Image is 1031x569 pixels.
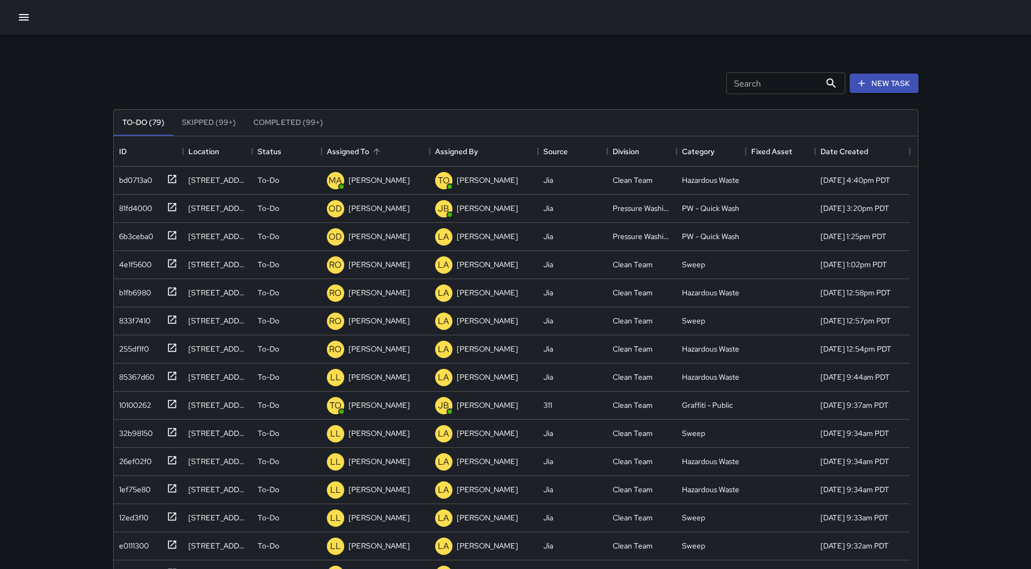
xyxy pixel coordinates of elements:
p: RO [329,287,342,300]
div: 165 Grove Street [188,484,247,495]
div: Clean Team [613,540,653,551]
p: LL [330,455,341,468]
p: [PERSON_NAME] [349,259,410,270]
p: OD [329,230,342,243]
p: [PERSON_NAME] [457,287,518,298]
p: [PERSON_NAME] [349,456,410,467]
p: To-Do [258,315,279,326]
p: [PERSON_NAME] [349,400,410,411]
div: Clean Team [613,175,653,186]
div: 833f7410 [115,311,150,326]
div: 81fd4000 [115,199,152,214]
div: Hazardous Waste [682,484,739,495]
div: Graffiti - Public [682,400,733,411]
div: 9/17/2025, 9:44am PDT [820,372,890,382]
div: Hazardous Waste [682,287,739,298]
div: 380 Fulton Street [188,287,247,298]
div: 9/17/2025, 12:54pm PDT [820,343,891,354]
div: Clean Team [613,428,653,439]
div: 9/17/2025, 9:33am PDT [820,512,889,523]
p: TO [438,174,450,187]
div: Hazardous Waste [682,175,739,186]
div: Source [543,136,568,167]
div: b1fb6980 [115,283,151,298]
div: Pressure Washing [613,231,671,242]
button: Sort [369,144,384,159]
p: [PERSON_NAME] [457,343,518,354]
div: 6b3ceba0 [115,227,153,242]
div: 85367d60 [115,367,154,382]
div: Hazardous Waste [682,456,739,467]
div: bd0713a0 [115,170,152,186]
p: [PERSON_NAME] [349,231,410,242]
div: Jia [543,484,553,495]
p: MA [329,174,342,187]
div: Assigned To [327,136,369,167]
p: To-Do [258,540,279,551]
p: RO [329,315,342,328]
p: [PERSON_NAME] [349,484,410,495]
div: 601 Mcallister Street [188,343,247,354]
div: Clean Team [613,287,653,298]
div: Clean Team [613,512,653,523]
div: Jia [543,540,553,551]
p: To-Do [258,203,279,214]
p: LA [438,540,449,553]
p: JB [438,202,449,215]
div: 200 Larkin Street [188,400,247,411]
p: [PERSON_NAME] [349,428,410,439]
div: e0111300 [115,536,149,551]
p: [PERSON_NAME] [457,512,518,523]
p: To-Do [258,512,279,523]
p: To-Do [258,456,279,467]
p: [PERSON_NAME] [457,428,518,439]
div: 9/17/2025, 12:58pm PDT [820,287,891,298]
div: Jia [543,287,553,298]
p: To-Do [258,400,279,411]
div: 9/17/2025, 1:02pm PDT [820,259,887,270]
div: 10100262 [115,395,151,411]
div: 1ef75e80 [115,480,150,495]
div: 9/17/2025, 3:20pm PDT [820,203,889,214]
div: 171 Grove Street [188,512,247,523]
p: [PERSON_NAME] [349,315,410,326]
div: Sweep [682,259,705,270]
div: Fixed Asset [751,136,792,167]
p: LA [438,230,449,243]
p: [PERSON_NAME] [457,400,518,411]
div: Location [188,136,219,167]
div: Location [183,136,252,167]
div: Date Created [815,136,910,167]
p: [PERSON_NAME] [457,540,518,551]
div: Assigned To [321,136,430,167]
div: 9/17/2025, 9:34am PDT [820,456,889,467]
p: LA [438,315,449,328]
p: LA [438,427,449,440]
div: Jia [543,428,553,439]
div: Sweep [682,540,705,551]
div: Clean Team [613,343,653,354]
p: LL [330,540,341,553]
div: Hazardous Waste [682,343,739,354]
div: Jia [543,456,553,467]
div: Status [252,136,321,167]
p: [PERSON_NAME] [457,231,518,242]
div: Jia [543,259,553,270]
p: To-Do [258,484,279,495]
p: OD [329,202,342,215]
div: 255df1f0 [115,339,149,354]
div: Fixed Asset [746,136,815,167]
div: Division [607,136,677,167]
p: TO [330,399,342,412]
div: 630 Gough Street [188,259,247,270]
div: Jia [543,231,553,242]
div: Hazardous Waste [682,372,739,382]
div: ID [119,136,127,167]
div: Sweep [682,315,705,326]
div: Date Created [820,136,868,167]
div: Clean Team [613,259,653,270]
div: 311 [543,400,552,411]
p: [PERSON_NAME] [457,203,518,214]
div: Category [677,136,746,167]
button: Completed (99+) [245,110,332,136]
